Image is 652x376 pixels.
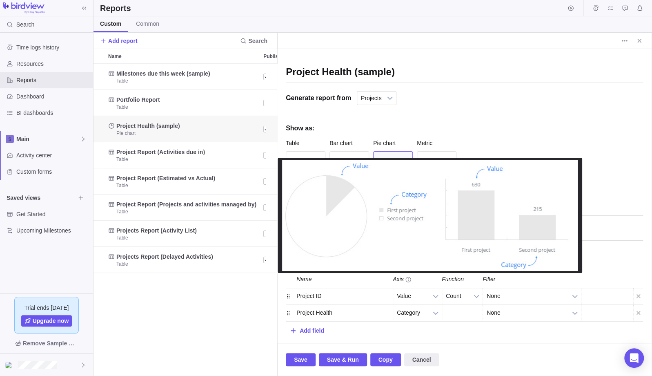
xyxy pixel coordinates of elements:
div: Open Intercom Messenger [624,348,644,368]
span: Copy [378,355,393,365]
span: Reports [16,76,90,84]
div: Generate report from [286,91,351,105]
span: Table [116,156,128,163]
div: Function [442,271,483,288]
div: Name [105,90,260,116]
span: Get Started [16,210,90,218]
div: Published [260,195,309,221]
span: Common [136,20,159,28]
span: Time logs history [16,43,90,51]
span: Name [108,52,122,60]
span: Published [263,52,287,60]
span: Milestones due this week (sample) [116,69,210,78]
div: Add field [300,323,324,338]
div: Published [260,142,309,168]
div: Pie chart [373,139,413,147]
div: Name [105,142,260,168]
span: None [487,305,567,321]
div: Published [260,64,309,90]
div: Bar chart [329,139,369,147]
span: More actions [619,35,630,47]
a: Common [129,16,166,32]
span: Projects Report (Delayed Activities) [116,253,213,261]
div: Metric [417,139,456,147]
span: Search [248,37,267,45]
div: Published [260,116,309,142]
span: Remove Sample Data [23,338,78,348]
span: Trial ends [DATE] [24,304,69,312]
span: Custom forms [16,168,90,176]
img: logo [3,2,45,14]
div: Published [260,247,309,273]
div: Name [105,49,260,63]
span: Close [634,35,645,47]
span: Cancel [404,353,439,366]
div: Name [291,271,393,288]
div: Axis [393,271,403,287]
div: Show as: [286,121,456,135]
span: Cancel [412,355,431,365]
span: Pie chart [116,130,136,137]
a: Time logs [590,6,601,13]
span: Upgrade now [33,317,69,325]
span: Project Report (Projects and activities managed by) [116,200,256,208]
span: Projects Report (Activity List) [116,226,197,235]
a: Notifications [634,6,645,13]
a: My assignments [605,6,616,13]
span: Projects [361,92,382,105]
span: Search [16,20,34,29]
span: Table [116,182,128,189]
span: Save [294,355,307,365]
span: Project Health (sample) [116,122,180,130]
span: Table [116,235,128,241]
span: Search [237,35,271,47]
div: Name [105,247,260,273]
span: Table [116,78,128,84]
div: Name [105,195,260,221]
span: Browse views [75,192,87,204]
div: Name [105,168,260,195]
span: Resources [16,60,90,68]
span: Project Report (Estimated vs Actual) [116,174,215,182]
span: Notifications [634,2,645,14]
span: Remove Sample Data [7,337,87,350]
img: Show [5,362,15,368]
a: Custom [93,16,128,32]
span: Main [16,135,80,143]
span: BI dashboards [16,109,90,117]
span: Table [116,261,128,267]
span: Save & Run [319,353,367,366]
span: Saved views [7,194,75,202]
span: Copy [370,353,401,366]
span: Value [397,288,427,304]
span: Add report [100,35,138,47]
span: Save & Run [327,355,359,365]
a: Approval requests [619,6,631,13]
span: My assignments [605,2,616,14]
span: Category [397,305,427,321]
span: Activity center [16,151,90,159]
div: grid [93,64,277,376]
span: Count [446,288,468,304]
span: Portfolio Report [116,96,160,104]
span: Project Report (Activities due in) [116,148,205,156]
div: Published [260,90,309,116]
div: Name [105,116,260,142]
div: Filter [483,271,544,288]
div: Project Health [291,305,393,321]
div: Name [105,221,260,247]
span: Custom [100,20,121,28]
a: Upgrade now [21,315,72,327]
h2: Reports [100,2,131,14]
span: Start timer [565,2,576,14]
span: Add report [108,37,138,45]
div: Project ID [291,288,393,304]
span: Time logs [590,2,601,14]
div: Table [286,139,325,147]
span: None [487,288,567,304]
input: Report name [286,63,643,83]
span: Table [116,104,128,110]
span: Table [116,208,128,215]
div: Briti Mazumder [5,360,15,370]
